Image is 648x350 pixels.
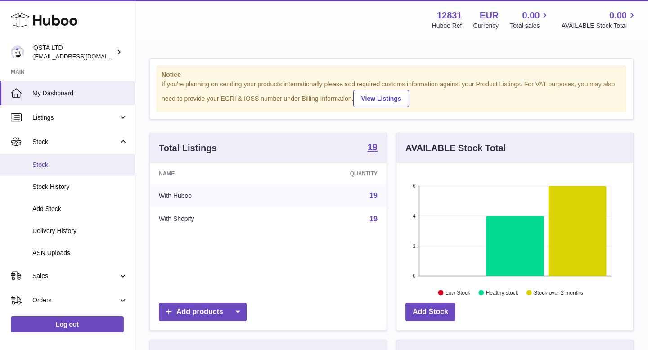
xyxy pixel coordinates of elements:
[150,207,278,231] td: With Shopify
[413,243,415,248] text: 2
[522,9,540,22] span: 0.00
[510,22,550,30] span: Total sales
[534,289,583,296] text: Stock over 2 months
[32,161,128,169] span: Stock
[32,272,118,280] span: Sales
[561,22,637,30] span: AVAILABLE Stock Total
[432,22,462,30] div: Huboo Ref
[561,9,637,30] a: 0.00 AVAILABLE Stock Total
[405,303,455,321] a: Add Stock
[473,22,499,30] div: Currency
[413,273,415,278] text: 0
[413,183,415,188] text: 6
[369,192,378,199] a: 19
[486,289,519,296] text: Healthy stock
[278,163,387,184] th: Quantity
[33,44,114,61] div: QSTA LTD
[437,9,462,22] strong: 12831
[162,71,621,79] strong: Notice
[159,303,247,321] a: Add products
[159,142,217,154] h3: Total Listings
[445,289,471,296] text: Low Stock
[150,163,278,184] th: Name
[33,53,132,60] span: [EMAIL_ADDRESS][DOMAIN_NAME]
[609,9,627,22] span: 0.00
[368,143,378,153] a: 19
[11,316,124,332] a: Log out
[413,213,415,219] text: 4
[405,142,506,154] h3: AVAILABLE Stock Total
[480,9,499,22] strong: EUR
[32,113,118,122] span: Listings
[150,184,278,207] td: With Huboo
[369,215,378,223] a: 19
[32,227,128,235] span: Delivery History
[32,89,128,98] span: My Dashboard
[11,45,24,59] img: rodcp10@gmail.com
[32,183,128,191] span: Stock History
[32,249,128,257] span: ASN Uploads
[32,296,118,305] span: Orders
[162,80,621,107] div: If you're planning on sending your products internationally please add required customs informati...
[32,205,128,213] span: Add Stock
[368,143,378,152] strong: 19
[510,9,550,30] a: 0.00 Total sales
[32,138,118,146] span: Stock
[353,90,409,107] a: View Listings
